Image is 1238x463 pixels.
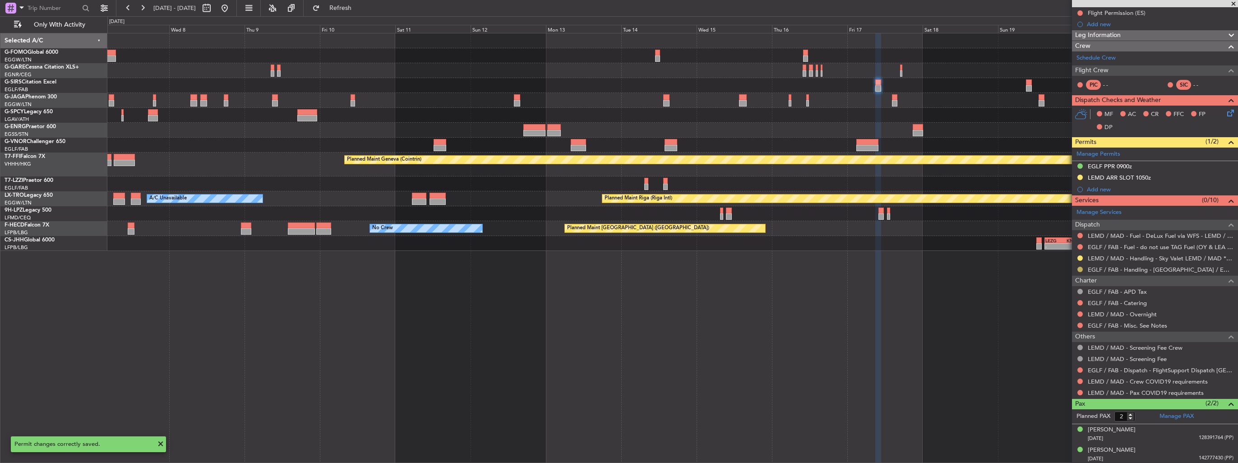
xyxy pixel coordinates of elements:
[1088,310,1157,318] a: LEMD / MAD - Overnight
[347,153,421,167] div: Planned Maint Geneva (Cointrin)
[567,222,709,235] div: Planned Maint [GEOGRAPHIC_DATA] ([GEOGRAPHIC_DATA])
[1075,41,1090,51] span: Crew
[10,18,98,32] button: Only With Activity
[1063,244,1081,249] div: -
[1199,110,1206,119] span: FP
[1088,299,1147,307] a: EGLF / FAB - Catering
[1088,162,1132,170] div: EGLF PPR 0900z
[546,25,621,33] div: Mon 13
[1086,80,1101,90] div: PIC
[5,50,28,55] span: G-FOMO
[320,25,395,33] div: Fri 10
[245,25,320,33] div: Thu 9
[1088,446,1136,455] div: [PERSON_NAME]
[1076,150,1120,159] a: Manage Permits
[5,214,31,221] a: LFMD/CEQ
[153,4,196,12] span: [DATE] - [DATE]
[169,25,245,33] div: Wed 8
[5,237,55,243] a: CS-JHHGlobal 6000
[1088,378,1208,385] a: LEMD / MAD - Crew COVID19 requirements
[5,154,20,159] span: T7-FFI
[772,25,847,33] div: Thu 16
[5,109,53,115] a: G-SPCYLegacy 650
[5,178,23,183] span: T7-LZZI
[1087,20,1233,28] div: Add new
[923,25,998,33] div: Sat 18
[5,124,26,130] span: G-ENRG
[149,192,187,205] div: A/C Unavailable
[998,25,1073,33] div: Sun 19
[5,185,28,191] a: EGLF/FAB
[1088,9,1146,17] div: Flight Permission (ES)
[5,244,28,251] a: LFPB/LBG
[621,25,697,33] div: Tue 14
[1075,399,1085,409] span: Pax
[1076,54,1116,63] a: Schedule Crew
[1045,238,1063,243] div: LEZG
[5,116,29,123] a: LGAV/ATH
[5,94,57,100] a: G-JAGAPhenom 300
[1087,185,1233,193] div: Add new
[1151,110,1159,119] span: CR
[1088,366,1233,374] a: EGLF / FAB - Dispatch - FlightSupport Dispatch [GEOGRAPHIC_DATA]
[605,192,672,205] div: Planned Maint Riga (Riga Intl)
[1088,243,1233,251] a: EGLF / FAB - Fuel - do not use TAG Fuel (OY & LEA only) EGLF / FAB
[308,1,362,15] button: Refresh
[1104,123,1113,132] span: DP
[1088,455,1103,462] span: [DATE]
[5,65,25,70] span: G-GARE
[5,86,28,93] a: EGLF/FAB
[395,25,471,33] div: Sat 11
[1076,208,1122,217] a: Manage Services
[5,139,65,144] a: G-VNORChallenger 650
[109,18,125,26] div: [DATE]
[5,56,32,63] a: EGGW/LTN
[1176,80,1191,90] div: SIC
[1103,81,1123,89] div: - -
[23,22,95,28] span: Only With Activity
[5,79,56,85] a: G-SIRSCitation Excel
[1088,288,1147,296] a: EGLF / FAB - APD Tax
[1075,195,1099,206] span: Services
[5,199,32,206] a: EGGW/LTN
[1075,220,1100,230] span: Dispatch
[5,178,53,183] a: T7-LZZIPraetor 600
[1075,30,1121,41] span: Leg Information
[5,229,28,236] a: LFPB/LBG
[1045,244,1063,249] div: -
[5,131,28,138] a: EGSS/STN
[1173,110,1184,119] span: FFC
[5,94,25,100] span: G-JAGA
[5,124,56,130] a: G-ENRGPraetor 600
[5,237,24,243] span: CS-JHH
[1088,344,1183,352] a: LEMD / MAD - Screening Fee Crew
[5,109,24,115] span: G-SPCY
[1088,232,1233,240] a: LEMD / MAD - Fuel - DeLux Fuel via WFS - LEMD / MAD
[5,193,24,198] span: LX-TRO
[1075,95,1161,106] span: Dispatch Checks and Weather
[372,222,393,235] div: No Crew
[5,161,31,167] a: VHHH/HKG
[5,50,58,55] a: G-FOMOGlobal 6000
[697,25,772,33] div: Wed 15
[1075,65,1109,76] span: Flight Crew
[5,208,23,213] span: 9H-LPZ
[1199,434,1233,442] span: 128391764 (PP)
[5,154,45,159] a: T7-FFIFalcon 7X
[1104,110,1113,119] span: MF
[14,440,152,449] div: Permit changes correctly saved.
[94,25,169,33] div: Tue 7
[5,146,28,153] a: EGLF/FAB
[1088,389,1204,397] a: LEMD / MAD - Pax COVID19 requirements
[5,193,53,198] a: LX-TROLegacy 650
[1088,426,1136,435] div: [PERSON_NAME]
[5,65,79,70] a: G-GARECessna Citation XLS+
[28,1,79,15] input: Trip Number
[1199,454,1233,462] span: 142777430 (PP)
[1088,255,1233,262] a: LEMD / MAD - Handling - Sky Valet LEMD / MAD **MY HANDLING**
[5,71,32,78] a: EGNR/CEG
[322,5,360,11] span: Refresh
[1088,174,1151,181] div: LEMD ARR SLOT 1050z
[1063,238,1081,243] div: KNUQ
[1088,266,1233,273] a: EGLF / FAB - Handling - [GEOGRAPHIC_DATA] / EGLF / FAB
